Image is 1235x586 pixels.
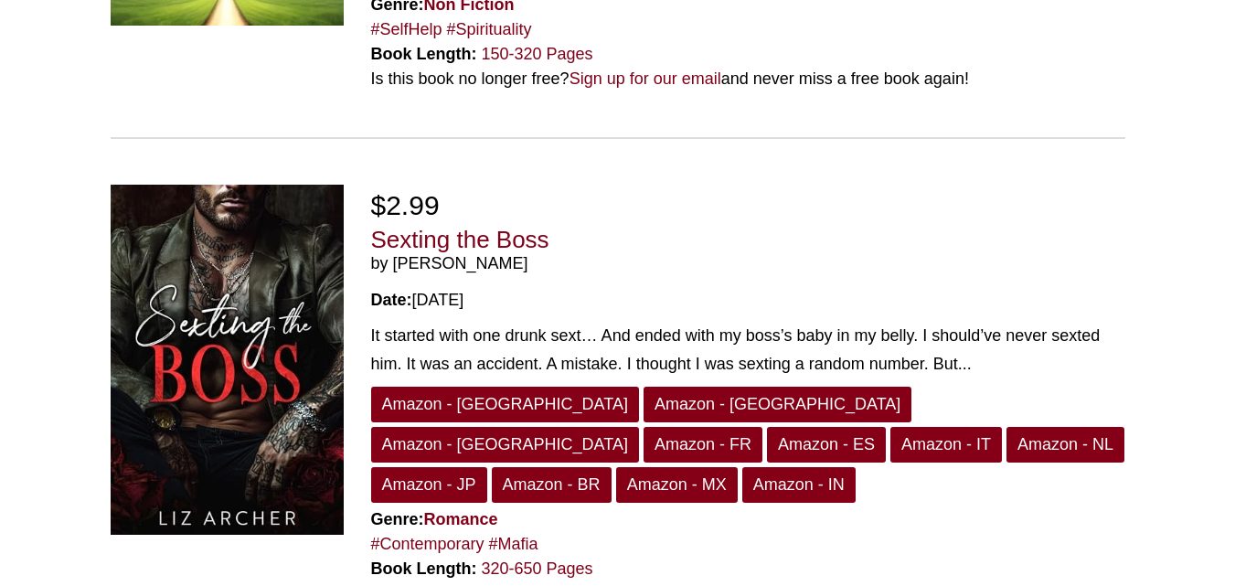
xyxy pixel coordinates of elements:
a: Amazon - ES [767,427,886,463]
a: 320-650 Pages [482,559,593,578]
a: Sign up for our email [570,69,721,88]
a: #Mafia [489,535,538,553]
a: #Spirituality [447,20,532,38]
a: 150-320 Pages [482,45,593,63]
a: Romance [424,510,498,528]
a: Amazon - FR [644,427,762,463]
strong: Date: [371,291,412,309]
a: Amazon - IT [890,427,1002,463]
a: Amazon - IN [742,467,856,503]
strong: Book Length: [371,559,477,578]
strong: Book Length: [371,45,477,63]
a: Amazon - MX [616,467,738,503]
div: Is this book no longer free? and never miss a free book again! [371,67,1125,91]
a: Amazon - NL [1006,427,1124,463]
strong: Genre: [371,510,498,528]
a: #Contemporary [371,535,484,553]
div: [DATE] [371,288,1125,313]
a: Amazon - [GEOGRAPHIC_DATA] [644,387,911,422]
a: Amazon - [GEOGRAPHIC_DATA] [371,427,639,463]
a: #SelfHelp [371,20,442,38]
a: Amazon - [GEOGRAPHIC_DATA] [371,387,639,422]
div: It started with one drunk sext… And ended with my boss’s baby in my belly. I should’ve never sext... [371,322,1125,378]
a: Amazon - JP [371,467,487,503]
a: Sexting the Boss [371,226,549,253]
span: $2.99 [371,190,440,220]
a: Amazon - BR [492,467,612,503]
span: by [PERSON_NAME] [371,254,1125,274]
img: Sexting the Boss [111,185,344,535]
